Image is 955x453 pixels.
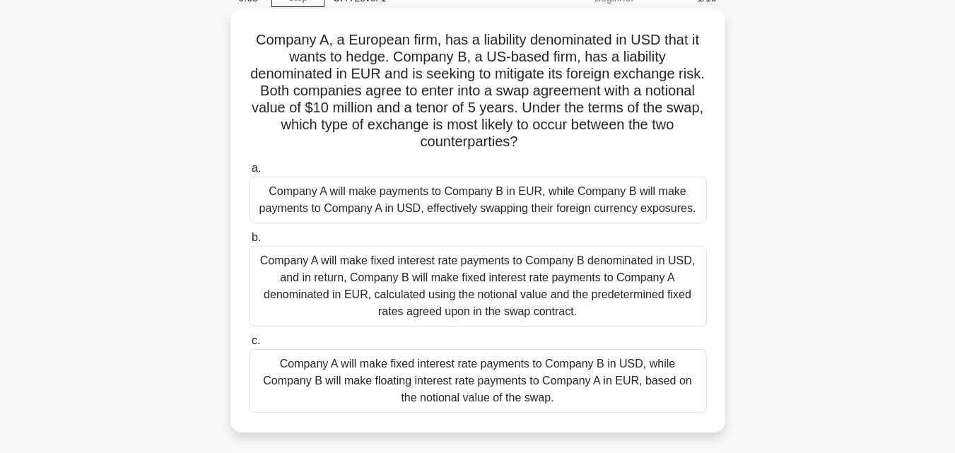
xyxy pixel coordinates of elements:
span: a. [252,162,261,174]
span: c. [252,334,260,346]
div: Company A will make payments to Company B in EUR, while Company B will make payments to Company A... [249,177,707,223]
div: Company A will make fixed interest rate payments to Company B denominated in USD, and in return, ... [249,246,707,326]
h5: Company A, a European firm, has a liability denominated in USD that it wants to hedge. Company B,... [247,31,708,151]
span: b. [252,231,261,243]
div: Company A will make fixed interest rate payments to Company B in USD, while Company B will make f... [249,349,707,413]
